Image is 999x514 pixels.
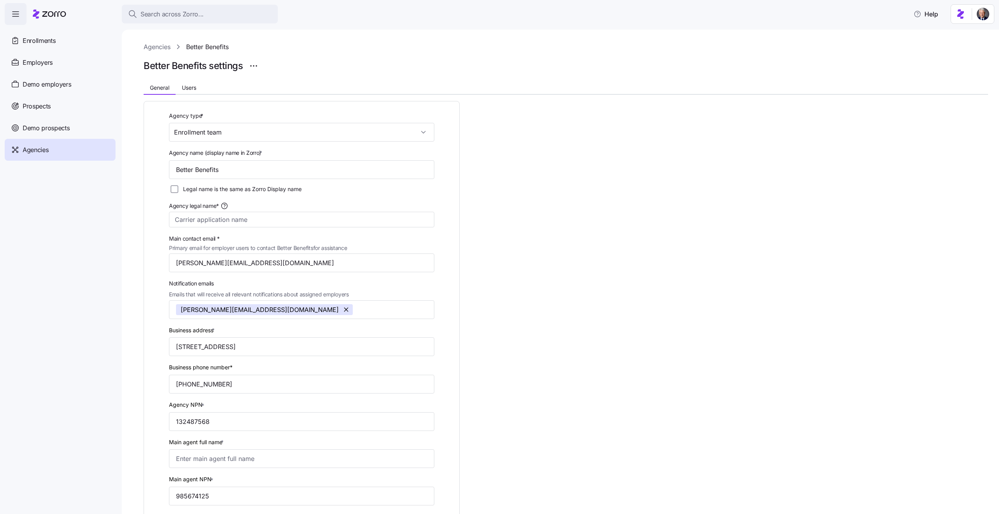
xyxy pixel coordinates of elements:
[5,73,116,95] a: Demo employers
[169,202,219,210] span: Agency legal name*
[169,438,225,447] label: Main agent full name
[23,101,51,111] span: Prospects
[5,95,116,117] a: Prospects
[178,185,302,193] label: Legal name is the same as Zorro Display name
[169,487,434,505] input: Enter agent producer number
[169,337,434,356] input: Agency business address
[144,42,171,52] a: Agencies
[169,363,233,372] label: Business phone number*
[182,85,196,90] span: Users
[23,80,71,89] span: Demo employers
[169,401,206,409] label: Agency NPN
[169,326,216,335] label: Business address
[169,149,261,157] span: Agency name (display name in Zorro)
[23,36,55,46] span: Enrollments
[169,244,347,252] span: Primary email for employer users to contact Better Benefits for assistance
[5,139,116,161] a: Agencies
[23,145,48,155] span: Agencies
[140,9,204,19] span: Search across Zorro...
[23,58,53,67] span: Employers
[169,212,434,227] input: Carrier application name
[169,253,434,272] input: Type contact email
[150,85,169,90] span: General
[186,42,229,52] a: Better Benefits
[977,8,989,20] img: 1dcb4e5d-e04d-4770-96a8-8d8f6ece5bdc-1719926415027.jpeg
[169,123,434,142] input: Select agency type
[914,9,938,19] span: Help
[181,304,339,315] span: [PERSON_NAME][EMAIL_ADDRESS][DOMAIN_NAME]
[169,290,349,299] span: Emails that will receive all relevant notifications about assigned employers
[5,117,116,139] a: Demo prospects
[144,60,243,72] h1: Better Benefits settings
[169,449,434,468] input: Enter main agent full name
[169,160,434,179] input: Type agency name
[23,123,70,133] span: Demo prospects
[907,6,944,22] button: Help
[169,234,347,243] span: Main contact email *
[169,412,434,431] input: Enter national producer number
[5,51,116,73] a: Employers
[169,112,205,120] label: Agency type
[169,375,434,393] input: Phone number
[169,475,215,484] label: Main agent NPN
[5,30,116,51] a: Enrollments
[169,279,349,288] span: Notification emails
[122,5,278,23] button: Search across Zorro...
